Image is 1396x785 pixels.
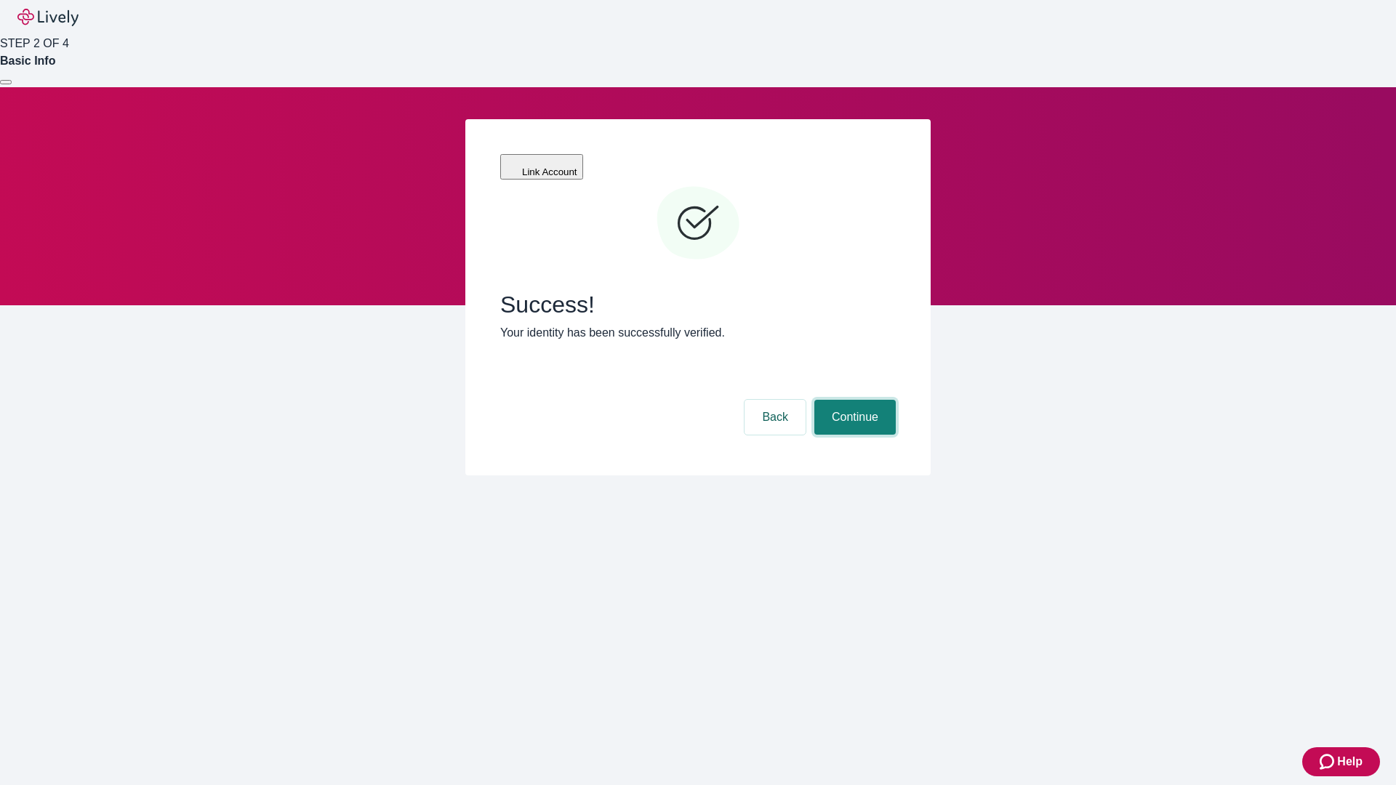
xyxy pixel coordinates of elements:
svg: Zendesk support icon [1320,753,1337,770]
p: Your identity has been successfully verified. [500,324,896,342]
span: Success! [500,291,896,318]
button: Back [745,400,806,435]
img: Lively [17,9,79,26]
span: Help [1337,753,1363,770]
button: Link Account [500,154,583,180]
button: Zendesk support iconHelp [1302,747,1380,776]
svg: Checkmark icon [654,180,742,267]
button: Continue [814,400,896,435]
